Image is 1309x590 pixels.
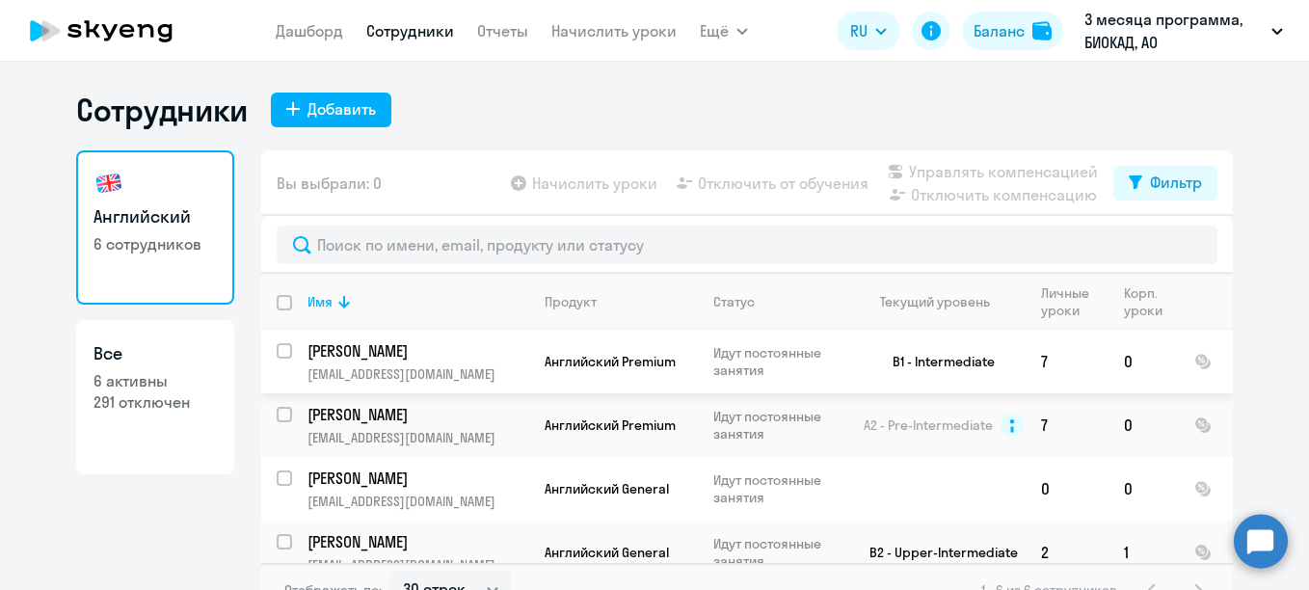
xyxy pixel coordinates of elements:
a: Сотрудники [366,21,454,40]
span: A2 - Pre-Intermediate [864,416,993,434]
div: Личные уроки [1041,284,1095,319]
button: RU [837,12,900,50]
p: Идут постоянные занятия [713,344,845,379]
div: Баланс [974,19,1025,42]
td: 2 [1026,521,1109,584]
p: 6 сотрудников [93,233,217,255]
td: B1 - Intermediate [846,330,1026,393]
span: Английский General [545,480,669,497]
div: Имя [307,293,528,310]
td: 0 [1109,330,1179,393]
p: [PERSON_NAME] [307,340,525,362]
p: [EMAIL_ADDRESS][DOMAIN_NAME] [307,493,528,510]
span: Вы выбрали: 0 [277,172,382,195]
span: Ещё [700,19,729,42]
span: RU [850,19,868,42]
h1: Сотрудники [76,91,248,129]
a: Английский6 сотрудников [76,150,234,305]
div: Текущий уровень [862,293,1025,310]
span: Английский Premium [545,353,676,370]
p: 6 активны [93,370,217,391]
div: Продукт [545,293,697,310]
a: Дашборд [276,21,343,40]
p: Идут постоянные занятия [713,535,845,570]
p: [PERSON_NAME] [307,468,525,489]
div: Статус [713,293,755,310]
button: Балансbalance [962,12,1063,50]
td: 0 [1109,457,1179,521]
a: [PERSON_NAME] [307,404,528,425]
div: Личные уроки [1041,284,1108,319]
a: Все6 активны291 отключен [76,320,234,474]
td: 0 [1109,393,1179,457]
div: Корп. уроки [1124,284,1165,319]
img: english [93,168,124,199]
a: [PERSON_NAME] [307,531,528,552]
button: Добавить [271,93,391,127]
a: [PERSON_NAME] [307,340,528,362]
span: Английский General [545,544,669,561]
p: [EMAIL_ADDRESS][DOMAIN_NAME] [307,556,528,574]
a: Отчеты [477,21,528,40]
td: B2 - Upper-Intermediate [846,521,1026,584]
p: [EMAIL_ADDRESS][DOMAIN_NAME] [307,429,528,446]
a: [PERSON_NAME] [307,468,528,489]
h3: Английский [93,204,217,229]
img: balance [1032,21,1052,40]
button: Фильтр [1113,166,1217,201]
div: Продукт [545,293,597,310]
p: [PERSON_NAME] [307,531,525,552]
p: [EMAIL_ADDRESS][DOMAIN_NAME] [307,365,528,383]
p: Идут постоянные занятия [713,408,845,442]
div: Корп. уроки [1124,284,1178,319]
div: Текущий уровень [880,293,990,310]
input: Поиск по имени, email, продукту или статусу [277,226,1217,264]
td: 0 [1026,457,1109,521]
span: Английский Premium [545,416,676,434]
a: Начислить уроки [551,21,677,40]
p: 291 отключен [93,391,217,413]
td: 7 [1026,330,1109,393]
button: 3 месяца программа, БИОКАД, АО [1075,8,1293,54]
div: Фильтр [1150,171,1202,194]
td: 7 [1026,393,1109,457]
div: Статус [713,293,845,310]
td: 1 [1109,521,1179,584]
h3: Все [93,341,217,366]
div: Добавить [307,97,376,121]
p: 3 месяца программа, БИОКАД, АО [1084,8,1264,54]
p: Идут постоянные занятия [713,471,845,506]
div: Имя [307,293,333,310]
p: [PERSON_NAME] [307,404,525,425]
button: Ещё [700,12,748,50]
